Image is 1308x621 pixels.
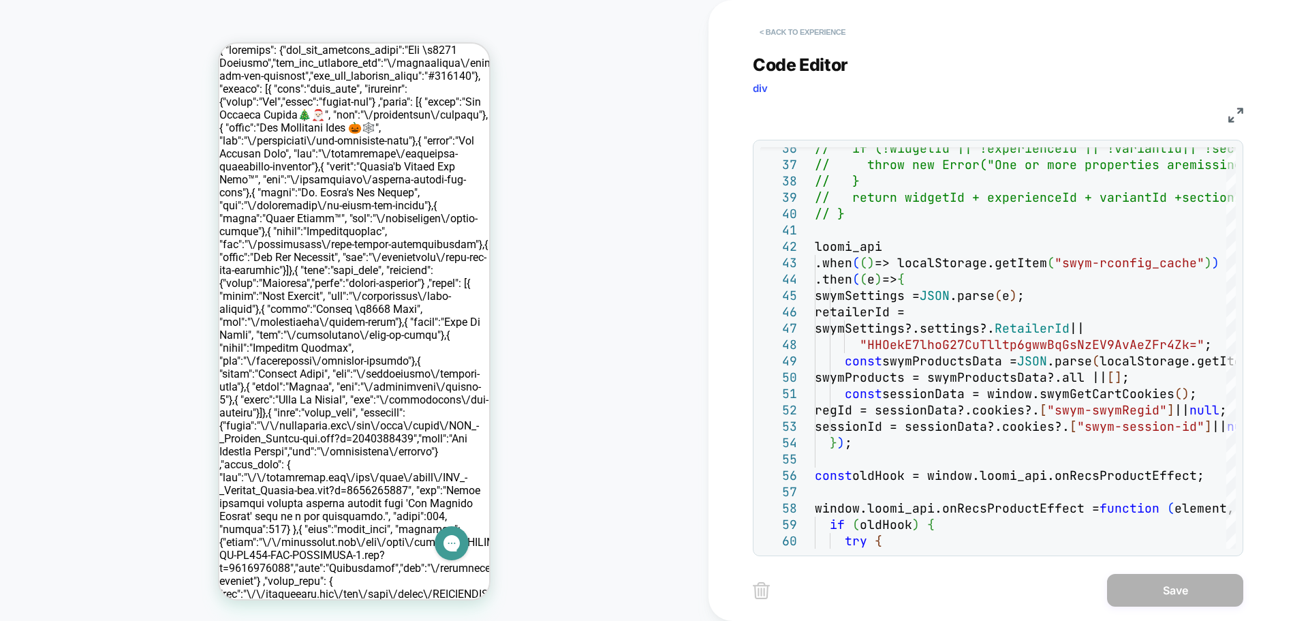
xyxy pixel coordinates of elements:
span: try [845,533,867,549]
span: // } [815,206,845,222]
span: "HHOekE7lhoG27CuTlltp6gwwBqGsNzEV9AvAeZFr4Zk=" [860,337,1204,352]
div: 41 [760,222,797,239]
span: null [1189,402,1219,418]
span: ( [852,517,860,532]
span: [ [1070,419,1077,434]
span: JSON [920,288,950,303]
div: 57 [760,484,797,500]
span: regId = sessionData?.cookies?. [815,402,1040,418]
span: ( [1047,255,1055,271]
span: ) [912,517,920,532]
span: ; [1219,402,1227,418]
img: delete [753,582,770,599]
span: sessionId = sessionData?.cookies?. [815,419,1070,434]
span: ( [852,255,860,271]
span: ( [1167,500,1174,516]
div: 40 [760,206,797,222]
button: < Back to experience [753,21,852,43]
span: || [1212,419,1227,434]
span: || [1070,320,1085,336]
span: ; [1204,337,1212,352]
div: 56 [760,468,797,484]
span: loomi_api [815,239,882,254]
div: 50 [760,369,797,386]
span: ( [995,288,1002,303]
span: RetailerId [995,320,1070,336]
span: { [927,517,935,532]
span: ) [1212,255,1219,271]
div: 43 [760,255,797,271]
span: { [897,271,905,287]
span: } [830,435,837,451]
div: 42 [760,239,797,255]
span: ; [1189,386,1197,402]
span: e [1002,288,1010,303]
button: Save [1107,574,1243,607]
span: [ [1040,402,1047,418]
span: [ [1107,369,1115,385]
div: 37 [760,157,797,173]
div: 59 [760,517,797,533]
img: fullscreen [1228,108,1243,123]
span: swymSettings = [815,288,920,303]
div: 39 [760,190,797,206]
div: 51 [760,386,797,402]
span: Code Editor [753,55,848,75]
span: // } [815,173,860,189]
span: ; [1122,369,1130,385]
span: => [882,271,897,287]
span: sessionData = window.swymGetCartCookies [882,386,1174,402]
span: .parse [1047,353,1092,369]
div: 47 [760,320,797,337]
span: ( [860,271,867,287]
span: const [815,468,852,483]
span: ] [1115,369,1122,385]
span: ( [1092,353,1100,369]
div: 48 [760,337,797,353]
span: "swym-session-id" [1077,419,1204,434]
span: .when [815,255,852,271]
span: oldHook = window.loomi_api.onRecsProductEffect; [852,468,1204,483]
span: ] [1204,419,1212,434]
span: ) [1204,255,1212,271]
span: { [875,533,882,549]
span: if [830,517,845,532]
span: ] [1167,402,1174,418]
span: swymProductsData = [882,353,1017,369]
span: oldHook [860,517,912,532]
span: e [867,271,875,287]
span: swymSettings?.settings?. [815,320,995,336]
div: 60 [760,533,797,549]
span: ) [837,435,845,451]
div: 38 [760,173,797,190]
span: localStorage.getItem [1100,353,1249,369]
span: ) [867,255,875,271]
span: "swym-rconfig_cache" [1055,255,1204,271]
span: ) [875,271,882,287]
div: 55 [760,451,797,468]
div: 53 [760,419,797,435]
div: 52 [760,402,797,419]
div: 58 [760,500,797,517]
span: => localStorage.getItem [875,255,1047,271]
span: const [845,353,882,369]
span: div [753,82,768,95]
div: 44 [760,271,797,288]
span: .then [815,271,852,287]
span: ( [852,271,860,287]
span: ; [1017,288,1025,303]
span: JSON [1017,353,1047,369]
div: 54 [760,435,797,451]
div: 49 [760,353,797,369]
span: window.loomi_api.onRecsProductEffect = [815,500,1100,516]
span: function [1100,500,1159,516]
iframe: Gorgias live chat messenger [208,478,256,521]
span: ( [1174,386,1182,402]
span: ) [1010,288,1017,303]
div: 45 [760,288,797,304]
span: ( [860,255,867,271]
span: .parse [950,288,995,303]
span: // throw new Error("One or more properties are [815,157,1189,172]
span: const [845,386,882,402]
